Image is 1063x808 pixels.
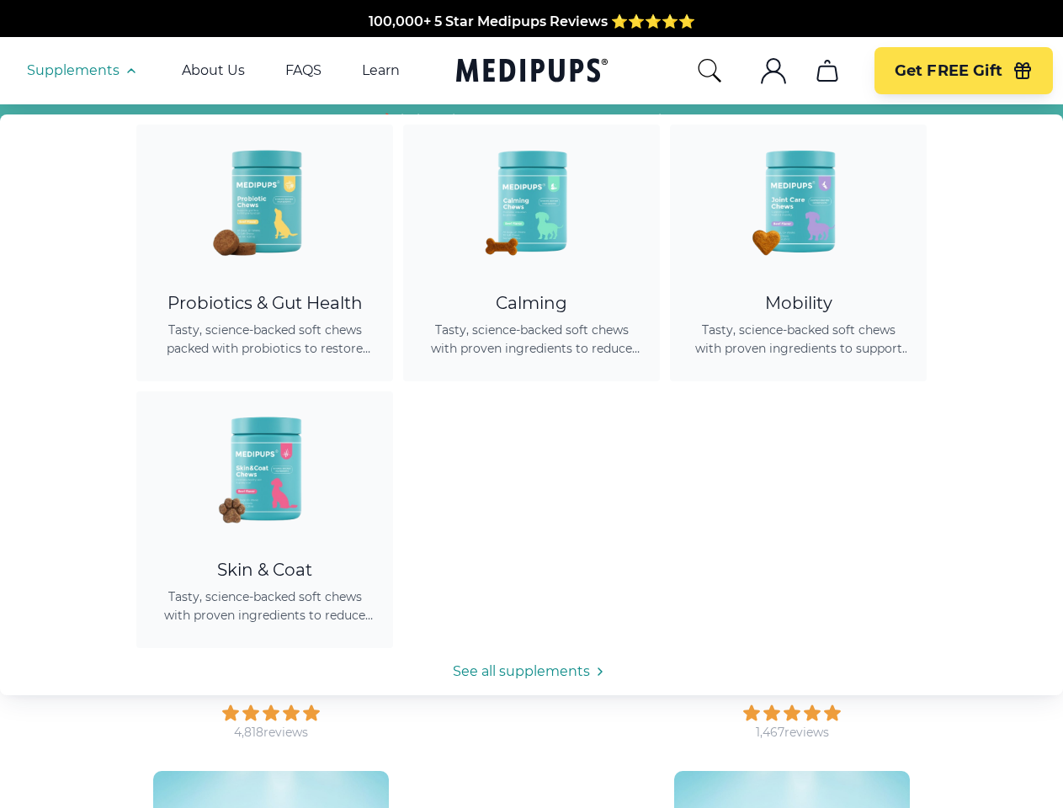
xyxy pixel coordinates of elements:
div: Mobility [690,293,906,314]
a: Learn [362,62,400,79]
span: Tasty, science-backed soft chews with proven ingredients to reduce anxiety, promote relaxation, a... [423,321,640,358]
img: Calming Dog Chews - Medipups [456,125,608,276]
span: 100,000+ 5 Star Medipups Reviews ⭐️⭐️⭐️⭐️⭐️ [369,13,695,29]
a: Probiotic Dog Chews - MedipupsProbiotics & Gut HealthTasty, science-backed soft chews packed with... [136,125,393,381]
img: Skin & Coat Chews - Medipups [189,391,341,543]
div: 1,467 reviews [756,725,829,741]
div: Skin & Coat [157,560,373,581]
span: Get FREE Gift [895,61,1002,81]
a: Skin & Coat Chews - MedipupsSkin & CoatTasty, science-backed soft chews with proven ingredients t... [136,391,393,648]
img: Joint Care Chews - Medipups [723,125,874,276]
span: Tasty, science-backed soft chews packed with probiotics to restore gut balance, ease itching, sup... [157,321,373,358]
div: Calming [423,293,640,314]
a: About Us [182,62,245,79]
a: Medipups [456,55,608,89]
button: account [753,50,794,91]
img: Probiotic Dog Chews - Medipups [189,125,341,276]
a: Calming Dog Chews - MedipupsCalmingTasty, science-backed soft chews with proven ingredients to re... [403,125,660,381]
span: Tasty, science-backed soft chews with proven ingredients to reduce shedding, promote healthy skin... [157,587,373,625]
div: 4,818 reviews [234,725,308,741]
a: Joint Care Chews - MedipupsMobilityTasty, science-backed soft chews with proven ingredients to su... [670,125,927,381]
div: Probiotics & Gut Health [157,293,373,314]
button: Get FREE Gift [874,47,1053,94]
span: Tasty, science-backed soft chews with proven ingredients to support joint health, improve mobilit... [690,321,906,358]
a: FAQS [285,62,322,79]
button: cart [807,50,848,91]
span: Made In The [GEOGRAPHIC_DATA] from domestic & globally sourced ingredients [252,33,811,49]
button: search [696,57,723,84]
button: Supplements [27,61,141,81]
span: Supplements [27,62,120,79]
